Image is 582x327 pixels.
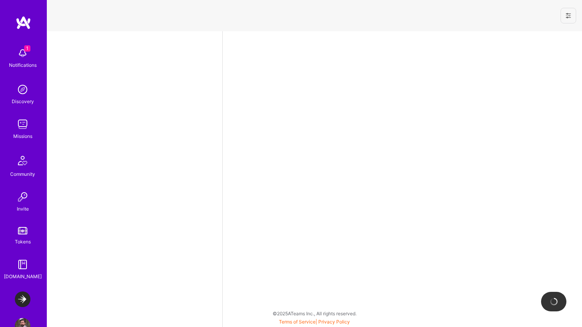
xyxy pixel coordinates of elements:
div: © 2025 ATeams Inc., All rights reserved. [47,304,582,323]
div: Invite [17,205,29,213]
img: Invite [15,189,30,205]
img: bell [15,45,30,61]
img: LaunchDarkly: Experimentation Delivery Team [15,291,30,307]
img: Community [13,151,32,170]
img: tokens [18,227,27,234]
div: Discovery [12,97,34,105]
span: 1 [24,45,30,52]
div: Tokens [15,238,31,246]
a: Terms of Service [279,319,316,325]
img: teamwork [15,116,30,132]
a: Privacy Policy [318,319,350,325]
img: guide book [15,257,30,272]
div: [DOMAIN_NAME] [4,272,42,281]
img: logo [16,16,31,30]
img: loading [549,297,559,306]
div: Missions [13,132,32,140]
a: LaunchDarkly: Experimentation Delivery Team [13,291,32,307]
div: Community [10,170,35,178]
img: discovery [15,82,30,97]
span: | [279,319,350,325]
div: Notifications [9,61,37,69]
